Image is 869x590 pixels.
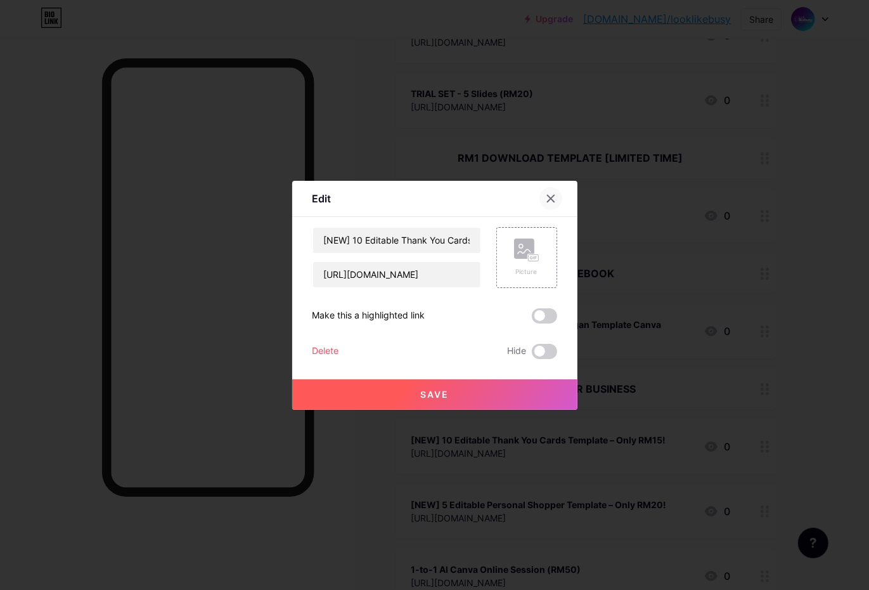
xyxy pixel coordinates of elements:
div: Make this a highlighted link [312,308,425,324]
input: Title [313,228,480,253]
button: Save [292,379,577,410]
div: Delete [312,344,339,359]
div: Picture [514,267,539,277]
span: Save [420,389,449,400]
input: URL [313,262,480,287]
div: Edit [312,191,332,206]
span: Hide [508,344,527,359]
